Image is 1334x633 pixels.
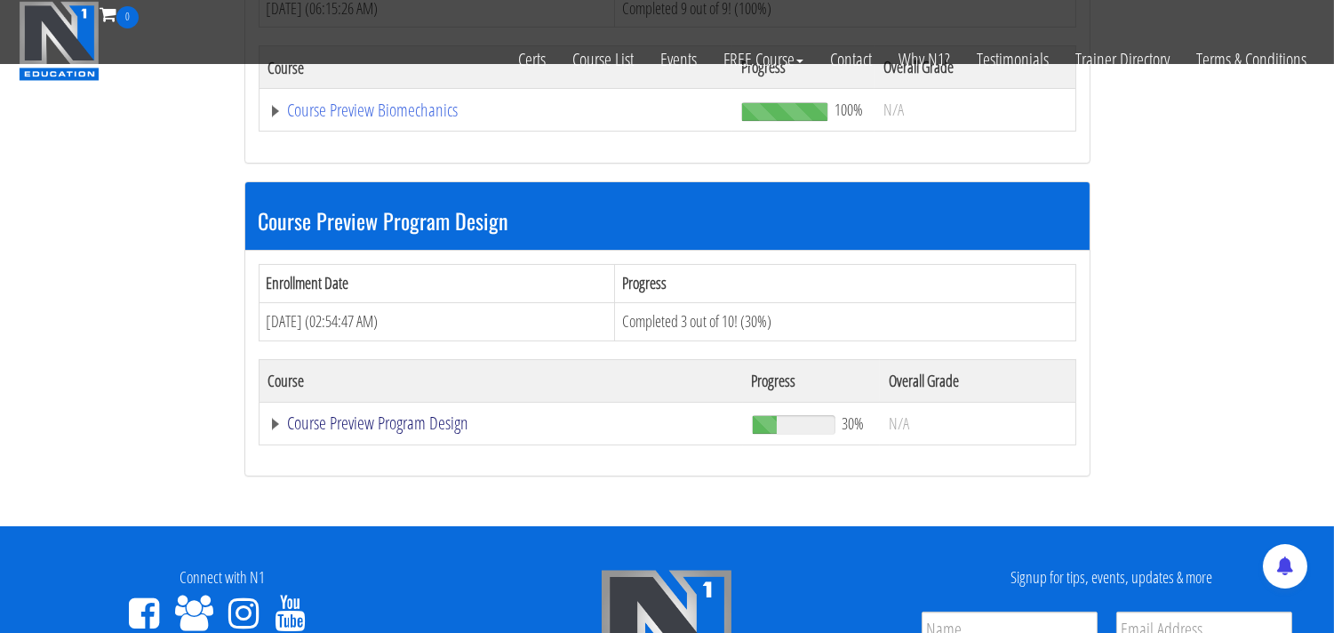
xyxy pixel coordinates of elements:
[880,402,1075,445] td: N/A
[885,28,963,91] a: Why N1?
[647,28,710,91] a: Events
[615,265,1075,303] th: Progress
[710,28,817,91] a: FREE Course
[875,89,1075,132] td: N/A
[259,209,1076,232] h3: Course Preview Program Design
[559,28,647,91] a: Course List
[835,100,863,119] span: 100%
[116,6,139,28] span: 0
[13,569,431,587] h4: Connect with N1
[1062,28,1183,91] a: Trainer Directory
[268,414,734,432] a: Course Preview Program Design
[903,569,1321,587] h4: Signup for tips, events, updates & more
[817,28,885,91] a: Contact
[1183,28,1320,91] a: Terms & Conditions
[615,302,1075,341] td: Completed 3 out of 10! (30%)
[268,101,724,119] a: Course Preview Biomechanics
[880,359,1075,402] th: Overall Grade
[505,28,559,91] a: Certs
[963,28,1062,91] a: Testimonials
[100,2,139,26] a: 0
[259,265,615,303] th: Enrollment Date
[743,359,881,402] th: Progress
[259,359,743,402] th: Course
[19,1,100,81] img: n1-education
[842,413,864,433] span: 30%
[259,302,615,341] td: [DATE] (02:54:47 AM)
